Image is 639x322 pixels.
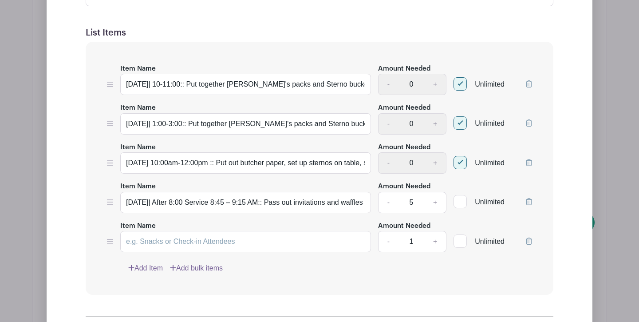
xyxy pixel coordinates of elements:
a: - [378,192,398,213]
span: Unlimited [475,238,505,245]
span: Unlimited [475,80,505,88]
input: e.g. Snacks or Check-in Attendees [120,74,371,95]
span: Unlimited [475,198,505,206]
label: Amount Needed [378,64,430,74]
a: - [378,231,398,252]
label: Item Name [120,143,156,153]
span: Unlimited [475,119,505,127]
a: + [424,192,446,213]
a: Add Item [128,263,163,274]
label: Amount Needed [378,143,430,153]
input: e.g. Snacks or Check-in Attendees [120,192,371,213]
label: Item Name [120,221,156,231]
label: Item Name [120,182,156,192]
label: Item Name [120,103,156,113]
h5: List Items [86,28,553,38]
label: Amount Needed [378,221,430,231]
label: Item Name [120,64,156,74]
span: Unlimited [475,159,505,167]
label: Amount Needed [378,103,430,113]
a: + [424,231,446,252]
input: e.g. Snacks or Check-in Attendees [120,231,371,252]
a: Add bulk items [170,263,223,274]
input: e.g. Snacks or Check-in Attendees [120,152,371,174]
label: Amount Needed [378,182,430,192]
input: e.g. Snacks or Check-in Attendees [120,113,371,135]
